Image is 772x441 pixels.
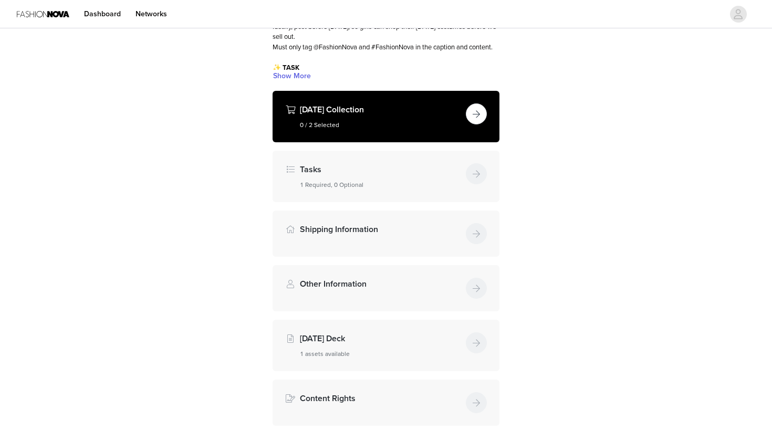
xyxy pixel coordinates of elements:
h4: [DATE] Deck [300,332,462,345]
span: Must only tag @FashionNova and #FashionNova in the caption and content. [273,43,493,51]
h5: 0 / 2 Selected [300,120,462,130]
span: TASK [283,64,299,72]
a: Networks [129,2,173,26]
h4: Tasks [300,163,462,176]
h5: 1 assets available [300,349,462,359]
h4: Content Rights [300,392,462,405]
span: ✨ [273,64,281,72]
h4: Other Information [300,278,462,290]
span: I [273,23,274,31]
div: Halloween Deck [273,320,499,371]
div: avatar [733,6,743,23]
a: Dashboard [78,2,127,26]
h4: [DATE] Collection [300,103,462,116]
div: Halloween Collection [273,91,499,142]
div: Shipping Information [273,211,499,257]
h5: 1 Required, 0 Optional [300,180,462,190]
img: Fashion Nova Logo [17,2,69,26]
h4: Shipping Information [300,223,462,236]
div: Other Information [273,265,499,311]
div: Tasks [273,151,499,202]
button: Show More [273,70,311,82]
div: Content Rights [273,380,499,426]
